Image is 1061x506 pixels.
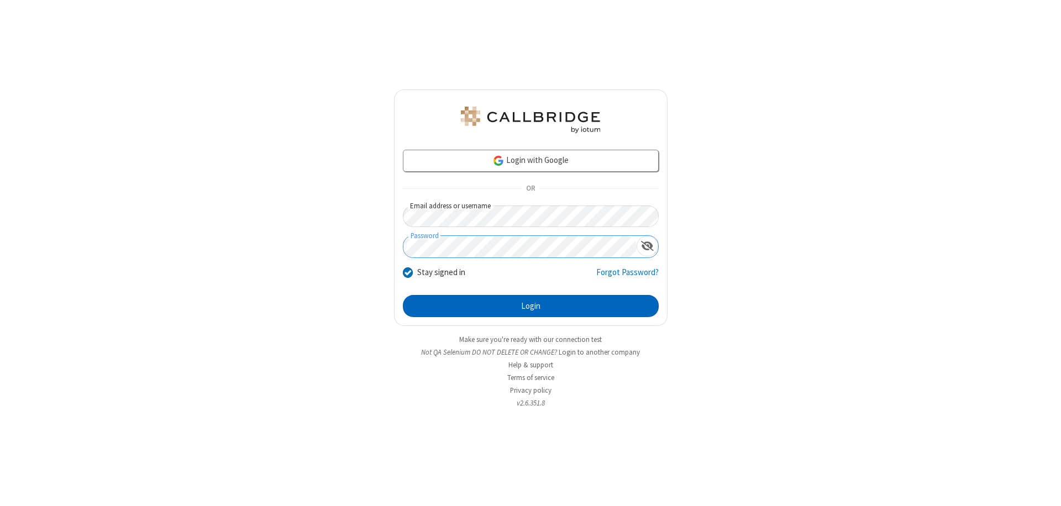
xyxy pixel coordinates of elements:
li: v2.6.351.8 [394,398,668,408]
div: Show password [637,236,658,256]
button: Login [403,295,659,317]
span: OR [522,181,539,197]
a: Make sure you're ready with our connection test [459,335,602,344]
img: google-icon.png [492,155,505,167]
a: Login with Google [403,150,659,172]
img: QA Selenium DO NOT DELETE OR CHANGE [459,107,602,133]
a: Privacy policy [510,386,551,395]
li: Not QA Selenium DO NOT DELETE OR CHANGE? [394,347,668,357]
input: Email address or username [403,205,659,227]
a: Terms of service [507,373,554,382]
a: Forgot Password? [596,266,659,287]
button: Login to another company [559,347,640,357]
label: Stay signed in [417,266,465,279]
input: Password [403,236,637,257]
a: Help & support [508,360,553,370]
